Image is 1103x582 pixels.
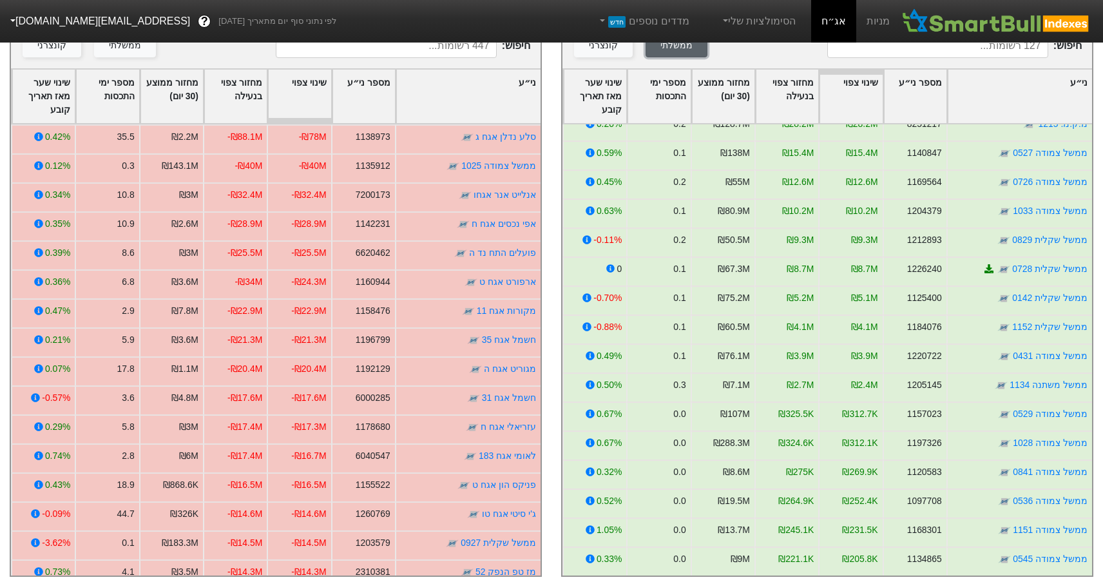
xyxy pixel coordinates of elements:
[673,407,686,421] div: 0.0
[597,146,622,160] div: 0.59%
[94,34,156,57] button: ממשלתי
[227,391,262,405] div: -₪17.6M
[117,507,135,521] div: 44.7
[479,276,536,287] a: ארפורט אגח ט
[820,70,882,123] div: Toggle SortBy
[1013,525,1088,535] a: ממשל צמודה 1151
[299,159,327,173] div: -₪40M
[179,449,198,463] div: ₪6M
[446,160,459,173] img: tase link
[45,362,70,376] div: 0.07%
[1023,118,1036,131] img: tase link
[227,362,262,376] div: -₪20.4M
[673,204,686,218] div: 0.1
[227,565,262,579] div: -₪14.3M
[998,205,1011,218] img: tase link
[356,304,390,318] div: 1158476
[907,204,942,218] div: 1204379
[574,34,633,57] button: קונצרני
[291,362,326,376] div: -₪20.4M
[291,246,326,260] div: -₪25.5M
[998,553,1011,566] img: tase link
[356,217,390,231] div: 1142231
[907,349,942,363] div: 1220722
[356,275,390,289] div: 1160944
[472,480,536,490] a: פניקס הון אגח ט
[597,436,622,450] div: 0.67%
[356,449,390,463] div: 6040547
[778,523,814,537] div: ₪245.1K
[227,304,262,318] div: -₪22.9M
[907,465,942,479] div: 1120583
[673,175,686,189] div: 0.2
[162,536,198,550] div: ₪183.3M
[720,146,750,160] div: ₪138M
[227,217,262,231] div: -₪28.9M
[673,117,686,131] div: 0.2
[474,189,536,200] a: אנלייט אנר אגחו
[227,130,262,144] div: -₪88.1M
[998,176,1011,189] img: tase link
[109,39,141,53] div: ממשלתי
[291,420,326,434] div: -₪17.3M
[291,391,326,405] div: -₪17.6M
[628,70,690,123] div: Toggle SortBy
[117,478,135,492] div: 18.9
[593,233,622,247] div: -0.11%
[201,13,208,30] span: ?
[162,159,198,173] div: ₪143.1M
[589,39,618,53] div: קונצרני
[646,34,707,57] button: ממשלתי
[907,320,942,334] div: 1184076
[291,478,326,492] div: -₪16.5M
[731,552,750,566] div: ₪9M
[907,523,942,537] div: 1168301
[332,70,395,123] div: Toggle SortBy
[907,175,942,189] div: 1169564
[122,275,134,289] div: 6.8
[673,436,686,450] div: 0.0
[76,70,139,123] div: Toggle SortBy
[291,304,326,318] div: -₪22.9M
[356,159,390,173] div: 1135912
[276,34,530,58] span: חיפוש :
[778,407,814,421] div: ₪325.5K
[608,16,626,28] span: חדש
[787,262,814,276] div: ₪8.7M
[122,536,134,550] div: 0.1
[673,146,686,160] div: 0.1
[227,507,262,521] div: -₪14.6M
[673,465,686,479] div: 0.0
[171,217,198,231] div: ₪2.6M
[42,536,70,550] div: -3.62%
[713,117,750,131] div: ₪128.7M
[597,175,622,189] div: 0.45%
[45,478,70,492] div: 0.43%
[782,146,814,160] div: ₪15.4M
[117,362,135,376] div: 17.8
[204,70,267,123] div: Toggle SortBy
[718,320,750,334] div: ₪60.5M
[291,449,326,463] div: -₪16.7M
[597,407,622,421] div: 0.67%
[396,70,541,123] div: Toggle SortBy
[998,350,1011,363] img: tase link
[597,117,622,131] div: 0.20%
[12,70,75,123] div: Toggle SortBy
[846,204,878,218] div: ₪10.2M
[446,537,459,550] img: tase link
[718,262,750,276] div: ₪67.3M
[45,217,70,231] div: 0.35%
[597,378,622,392] div: 0.50%
[842,407,878,421] div: ₪312.7K
[171,130,198,144] div: ₪2.2M
[356,478,390,492] div: 1155522
[227,333,262,347] div: -₪21.3M
[291,507,326,521] div: -₪14.6M
[1013,177,1088,187] a: ממשל צמודה 0726
[597,494,622,508] div: 0.52%
[673,552,686,566] div: 0.0
[461,160,536,171] a: ממשל צמודה 1025
[597,552,622,566] div: 0.33%
[140,70,203,123] div: Toggle SortBy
